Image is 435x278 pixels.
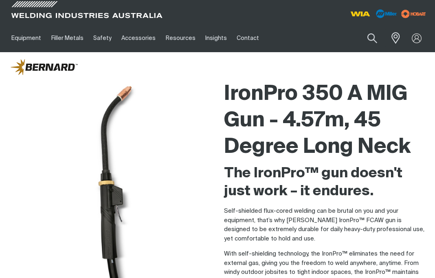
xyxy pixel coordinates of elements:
[116,24,160,52] a: Accessories
[224,81,428,161] h1: IronPro 350 A MIG Gun - 4.57m, 45 Degree Long Neck
[46,24,88,52] a: Filler Metals
[7,24,323,52] nav: Main
[161,24,200,52] a: Resources
[224,165,428,201] h2: The IronPro™ gun doesn't just work – it endures.
[224,207,428,243] p: Self-shielded flux-cored welding can be brutal on you and your equipment, that’s why [PERSON_NAME...
[200,24,232,52] a: Insights
[399,8,428,20] img: miller
[358,29,386,48] button: Search products
[88,24,116,52] a: Safety
[348,29,386,48] input: Search product name or item no.
[7,24,46,52] a: Equipment
[232,24,264,52] a: Contact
